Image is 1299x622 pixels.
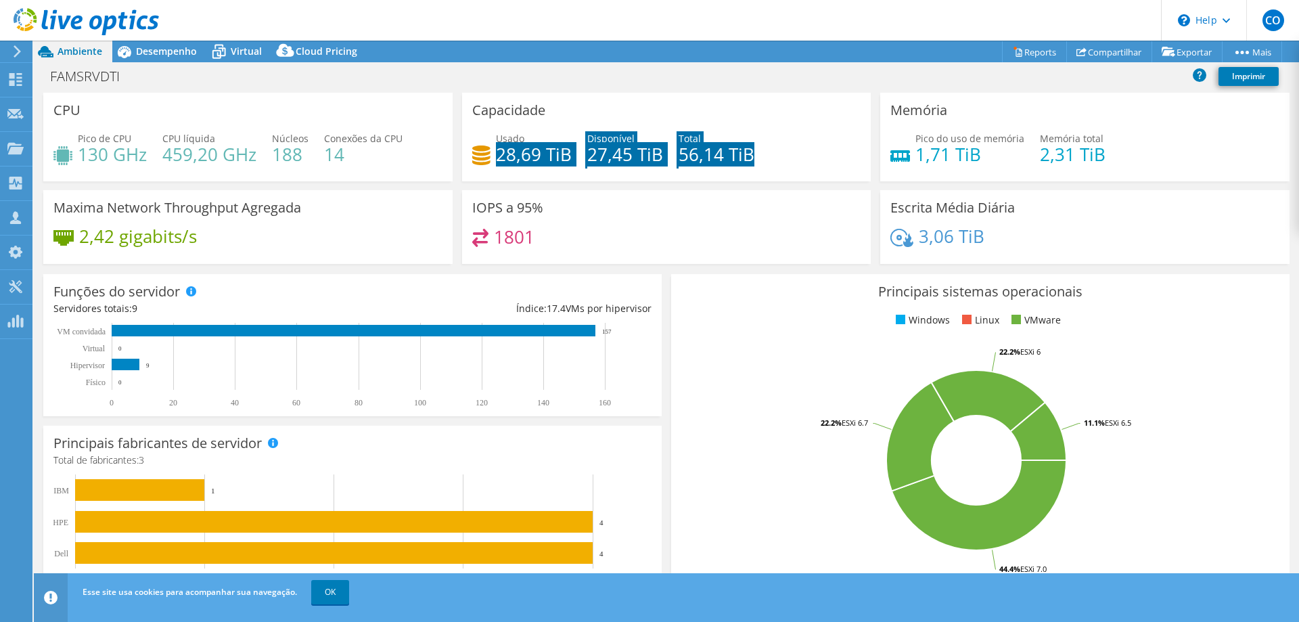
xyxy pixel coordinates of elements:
span: Desempenho [136,45,197,58]
text: 20 [169,398,177,407]
text: 0 [118,345,122,352]
text: 40 [231,398,239,407]
text: 1 [211,487,215,495]
a: OK [311,580,349,604]
span: Pico do uso de memória [915,132,1024,145]
a: Imprimir [1218,67,1279,86]
h4: 3,06 TiB [919,229,984,244]
text: VM convidada [57,327,106,336]
span: Memória total [1040,132,1103,145]
tspan: 11.1% [1084,418,1105,428]
span: Disponível [587,132,635,145]
tspan: ESXi 6.5 [1105,418,1131,428]
tspan: ESXi 6 [1020,347,1041,357]
span: Conexões da CPU [324,132,403,145]
span: Virtual [231,45,262,58]
h4: 130 GHz [78,147,147,162]
li: Linux [959,313,999,328]
li: VMware [1008,313,1061,328]
h4: 1,71 TiB [915,147,1024,162]
h4: 2,42 gigabits/s [79,229,197,244]
text: 0 [110,398,114,407]
text: HPE [53,518,68,527]
tspan: 44.4% [999,564,1020,574]
h4: 27,45 TiB [587,147,663,162]
tspan: Físico [86,378,106,387]
text: Virtual [83,344,106,353]
h3: Funções do servidor [53,284,180,299]
div: Índice: VMs por hipervisor [352,301,652,316]
h4: 1801 [494,229,534,244]
a: Mais [1222,41,1282,62]
tspan: 22.2% [821,418,842,428]
text: 80 [355,398,363,407]
span: 17.4 [547,302,566,315]
text: 140 [537,398,549,407]
h3: CPU [53,103,81,118]
tspan: ESXi 7.0 [1020,564,1047,574]
h3: Capacidade [472,103,545,118]
h1: FAMSRVDTI [44,69,141,84]
tspan: 22.2% [999,347,1020,357]
span: Esse site usa cookies para acompanhar sua navegação. [83,586,297,598]
h3: Memória [890,103,947,118]
h4: Total de fabricantes: [53,453,652,468]
a: Compartilhar [1066,41,1152,62]
h4: 56,14 TiB [679,147,754,162]
text: 160 [599,398,611,407]
span: Usado [496,132,524,145]
text: 60 [292,398,300,407]
text: 157 [602,328,612,335]
text: 4 [599,518,603,527]
a: Exportar [1152,41,1223,62]
span: Pico de CPU [78,132,131,145]
text: 0 [118,379,122,386]
span: 3 [139,453,144,466]
span: Total [679,132,701,145]
text: 120 [476,398,488,407]
text: 4 [599,550,603,558]
text: 9 [146,362,150,369]
div: Servidores totais: [53,301,352,316]
h4: 28,69 TiB [496,147,572,162]
text: Dell [54,549,68,558]
tspan: ESXi 6.7 [842,418,868,428]
span: CPU líquida [162,132,215,145]
h3: Principais fabricantes de servidor [53,436,262,451]
span: Ambiente [58,45,102,58]
a: Reports [1002,41,1067,62]
span: Núcleos [272,132,309,145]
h3: IOPS a 95% [472,200,543,215]
svg: \n [1178,14,1190,26]
span: 9 [132,302,137,315]
text: Hipervisor [70,361,105,370]
h4: 14 [324,147,403,162]
h4: 2,31 TiB [1040,147,1106,162]
h3: Principais sistemas operacionais [681,284,1279,299]
text: IBM [53,486,69,495]
span: CO [1262,9,1284,31]
h3: Maxima Network Throughput Agregada [53,200,301,215]
text: 100 [414,398,426,407]
span: Cloud Pricing [296,45,357,58]
h4: 188 [272,147,309,162]
li: Windows [892,313,950,328]
h4: 459,20 GHz [162,147,256,162]
h3: Escrita Média Diária [890,200,1015,215]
